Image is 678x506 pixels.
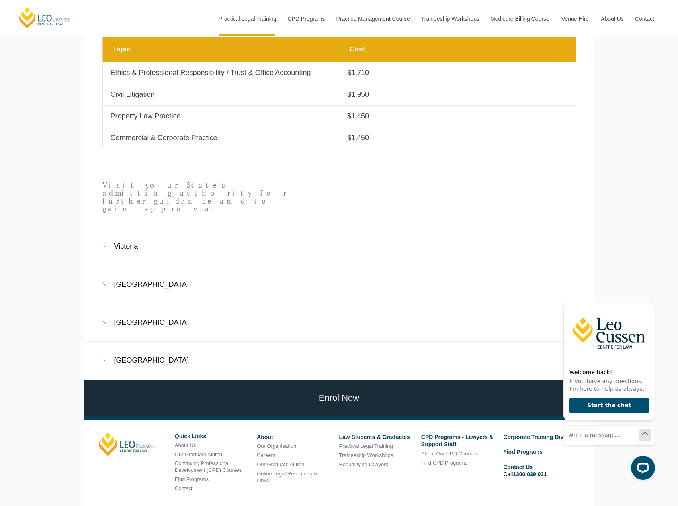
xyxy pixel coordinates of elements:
[84,266,594,303] div: [GEOGRAPHIC_DATA]
[339,461,388,467] a: Requalifying Lawyers
[339,452,393,458] a: Traineeship Workshops
[281,2,330,36] a: CPD Programs
[503,464,533,470] a: Contact Us
[84,228,594,265] div: Victoria
[421,460,467,466] a: Find CPD Programs
[347,68,568,77] p: $1,710
[257,461,305,467] a: Our Graduate Alumni
[175,442,196,448] a: About Us
[82,380,596,417] a: Enrol Now
[257,471,317,483] a: Online Legal Resources & Links
[99,432,155,456] a: [PERSON_NAME]
[347,90,568,99] p: $1,950
[485,2,555,36] a: Medicare Billing Course
[111,90,331,99] p: Civil Litigation
[557,288,658,486] iframe: LiveChat chat widget
[595,2,629,36] a: About Us
[503,434,576,440] a: Corporate Training Division
[175,460,242,473] a: Continuing Professional Development (CPD) Courses
[257,452,275,458] a: Careers
[629,2,660,36] a: Contact
[111,133,331,143] p: Commercial & Corporate Practice
[102,181,293,213] p: Visit your State's admitting authority for further guidance and to gain approval
[503,449,543,455] a: Find Programs
[111,68,331,77] p: Ethics & Professional Responsibility / Trust & Office Accounting
[421,434,493,447] a: CPD Programs - Lawyers & Support Staff
[555,2,595,36] a: Venue Hire
[175,433,251,439] h6: Quick Links
[84,342,594,379] div: [GEOGRAPHIC_DATA]
[175,476,209,482] a: Find Programs
[347,112,568,121] p: $1,450
[175,451,223,457] a: Our Graduate Alumni
[339,37,576,62] th: Cost
[339,443,393,449] a: Practical Legal Training
[257,443,296,449] a: Our Organisation
[18,6,71,29] a: [PERSON_NAME] Centre for Law
[213,2,282,36] a: Practical Legal Training
[102,37,339,62] th: Topic
[415,2,485,36] a: Traineeship Workshops
[175,485,193,491] a: Contact
[503,462,579,479] li: Call
[330,2,415,36] a: Practice Management Course
[257,434,273,440] a: About
[111,112,331,121] p: Property Law Practice
[421,451,478,457] a: About Our CPD Courses
[339,434,410,440] a: Law Students & Graduates
[513,471,547,477] a: 1300 039 031
[84,304,594,341] div: [GEOGRAPHIC_DATA]
[347,133,568,143] p: $1,450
